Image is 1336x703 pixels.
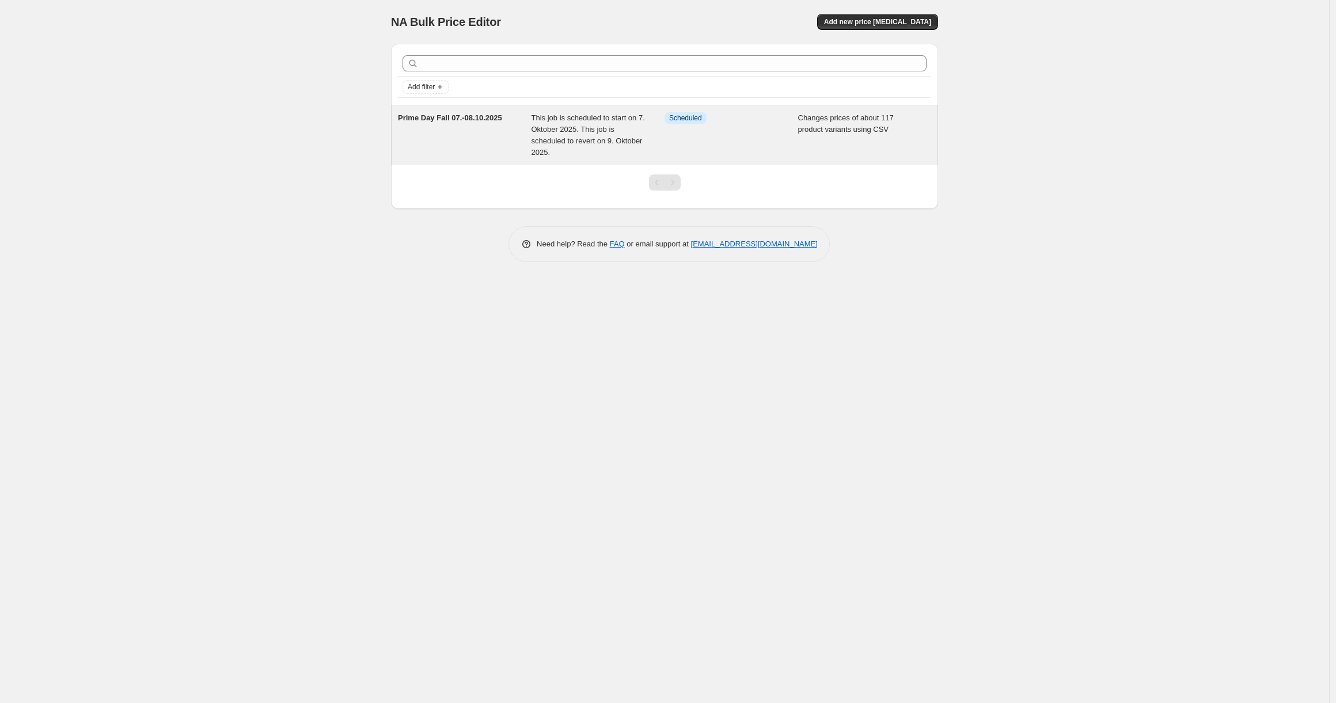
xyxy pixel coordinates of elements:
span: or email support at [625,240,691,248]
a: [EMAIL_ADDRESS][DOMAIN_NAME] [691,240,818,248]
a: FAQ [610,240,625,248]
button: Add new price [MEDICAL_DATA] [817,14,938,30]
span: Prime Day Fall 07.-08.10.2025 [398,113,502,122]
span: Add filter [408,82,435,92]
span: Changes prices of about 117 product variants using CSV [798,113,894,134]
span: Need help? Read the [537,240,610,248]
button: Add filter [403,80,449,94]
span: NA Bulk Price Editor [391,16,501,28]
span: Scheduled [669,113,702,123]
span: Add new price [MEDICAL_DATA] [824,17,931,26]
nav: Pagination [649,174,681,191]
span: This job is scheduled to start on 7. Oktober 2025. This job is scheduled to revert on 9. Oktober ... [532,113,645,157]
